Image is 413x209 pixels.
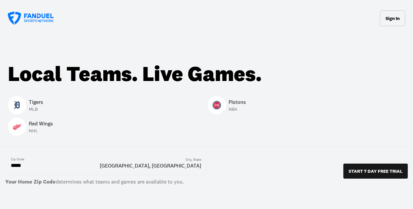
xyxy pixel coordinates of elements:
div: Zip Code [11,157,24,162]
a: PistonsPistonsPistonsNBA [208,96,246,116]
p: NBA [229,106,246,112]
div: Local Teams. Live Games. [8,61,405,87]
a: TigersTigersTigersMLB [8,96,43,116]
img: Tigers [13,101,21,109]
div: [GEOGRAPHIC_DATA], [GEOGRAPHIC_DATA] [100,162,201,169]
div: City, State [186,157,201,162]
button: START 7 DAY FREE TRIAL [343,164,408,179]
a: Red WingsRed WingsRed WingsNHL [8,118,53,138]
p: MLB [29,106,43,112]
p: START 7 DAY FREE TRIAL [349,169,403,173]
p: Tigers [29,98,43,106]
button: Sign In [380,10,405,26]
p: NHL [29,127,53,134]
p: Pistons [229,98,246,106]
p: Red Wings [29,120,53,127]
img: Red Wings [13,122,21,131]
label: determines what teams and games are available to you. [5,175,207,191]
a: FanDuel Sports Network [8,12,54,25]
b: Your Home Zip Code [5,178,56,185]
img: Pistons [213,101,221,109]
